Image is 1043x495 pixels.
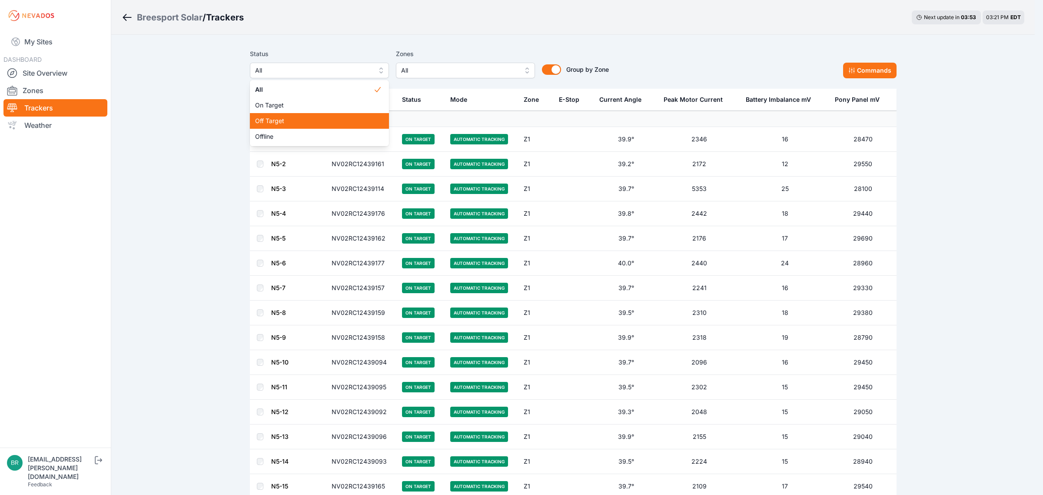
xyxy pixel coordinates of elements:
[250,80,389,146] div: All
[255,117,373,125] span: Off Target
[250,63,389,78] button: All
[255,101,373,110] span: On Target
[255,132,373,141] span: Offline
[255,85,373,94] span: All
[255,65,372,76] span: All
